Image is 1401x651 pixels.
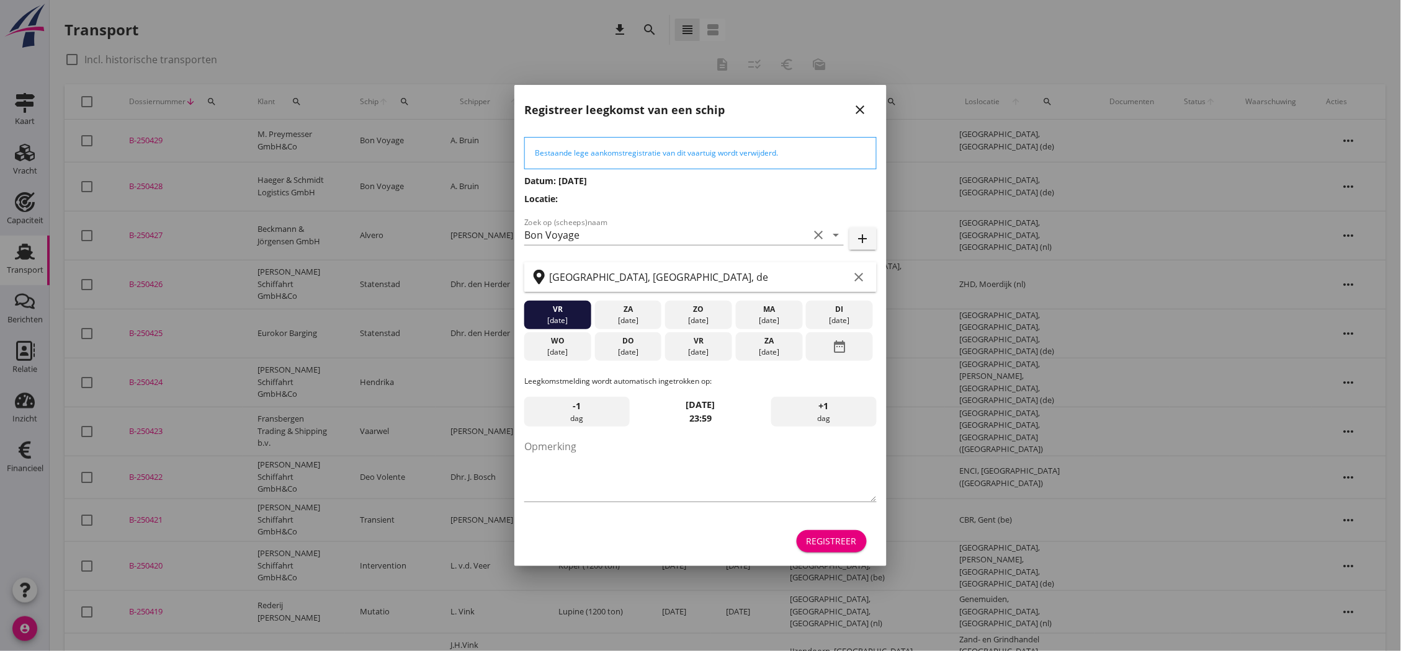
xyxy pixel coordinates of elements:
[524,102,725,118] h2: Registreer leegkomst van een schip
[771,397,877,427] div: dag
[527,304,588,315] div: vr
[856,231,871,246] i: add
[524,436,877,502] textarea: Opmerking
[668,335,729,347] div: vr
[524,174,877,187] h3: Datum: [DATE]
[598,335,658,347] div: do
[739,315,800,326] div: [DATE]
[524,376,877,387] p: Leegkomstmelding wordt automatisch ingetrokken op:
[832,335,847,358] i: date_range
[527,347,588,358] div: [DATE]
[689,412,712,424] strong: 23:59
[819,399,829,413] span: +1
[527,315,588,326] div: [DATE]
[573,399,581,413] span: -1
[598,315,658,326] div: [DATE]
[853,102,868,117] i: close
[807,534,857,547] div: Registreer
[739,335,800,347] div: za
[829,228,844,242] i: arrow_drop_down
[809,315,870,326] div: [DATE]
[668,315,729,326] div: [DATE]
[812,228,826,242] i: clear
[598,347,658,358] div: [DATE]
[668,304,729,315] div: zo
[852,270,867,285] i: clear
[686,399,715,410] strong: [DATE]
[549,267,849,287] input: Zoek op terminal of plaats
[809,304,870,315] div: di
[535,148,866,159] div: Bestaande lege aankomstregistratie van dit vaartuig wordt verwijderd.
[598,304,658,315] div: za
[524,192,877,205] h3: Locatie:
[797,530,867,552] button: Registreer
[739,347,800,358] div: [DATE]
[524,225,809,245] input: Zoek op (scheeps)naam
[739,304,800,315] div: ma
[668,347,729,358] div: [DATE]
[524,397,630,427] div: dag
[527,335,588,347] div: wo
